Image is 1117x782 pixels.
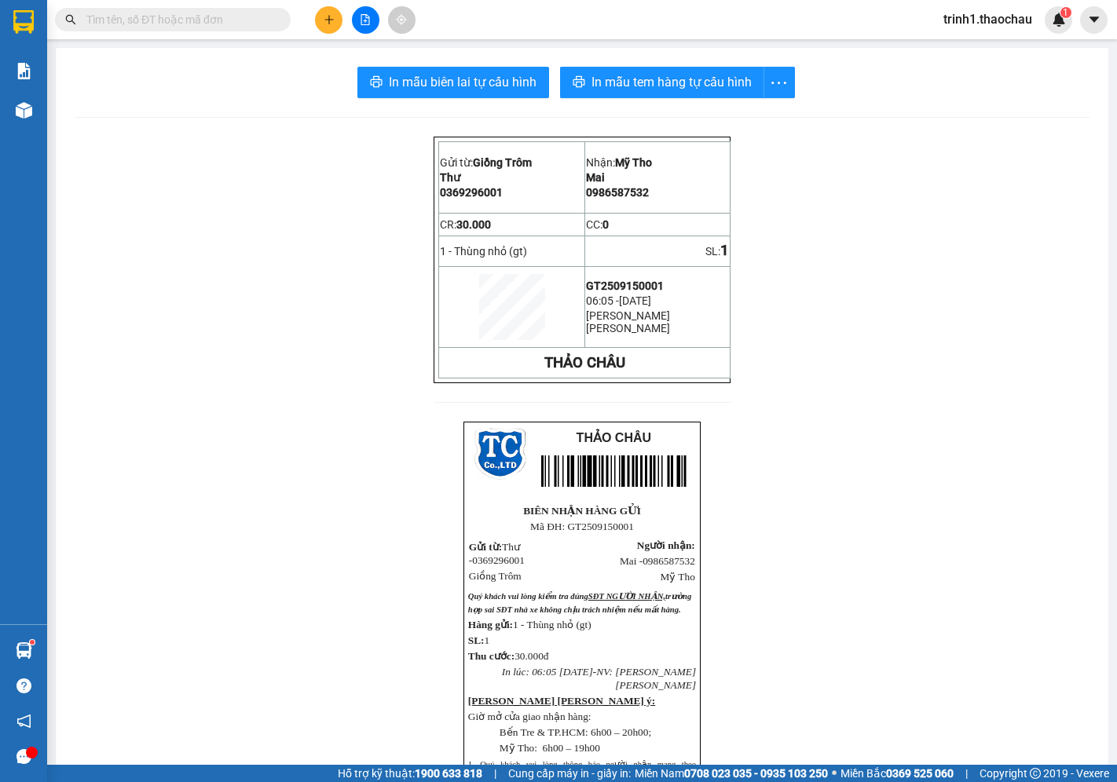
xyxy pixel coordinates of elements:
[1030,768,1041,779] span: copyright
[508,765,631,782] span: Cung cấp máy in - giấy in:
[586,309,670,334] span: [PERSON_NAME] [PERSON_NAME]
[468,634,485,646] span: SL:
[13,10,34,34] img: logo-vxr
[440,186,503,199] span: 0369296001
[456,218,491,231] span: 30.000
[468,711,591,722] span: Giờ mở cửa giao nhận hàng:
[440,171,460,184] span: Thư
[586,280,664,292] span: GT2509150001
[389,72,537,92] span: In mẫu biên lai tự cấu hình
[338,765,482,782] span: Hỗ trợ kỹ thuật:
[357,67,549,98] button: printerIn mẫu biên lai tự cấu hình
[324,14,335,25] span: plus
[16,749,31,764] span: message
[370,75,383,90] span: printer
[474,428,526,480] img: logo
[586,171,605,184] span: Mai
[593,666,596,678] span: -
[16,102,32,119] img: warehouse-icon
[764,67,795,98] button: more
[840,765,954,782] span: Miền Bắc
[660,571,694,583] span: Mỹ Tho
[468,760,696,782] span: 1. Quý khách vui lòng thông báo người nhận mang theo CMND/CCCD để đối chiếu khi nhận ha...
[500,726,651,738] span: Bến Tre & TP.HCM: 6h00 – 20h00;
[585,213,731,236] td: CC:
[16,714,31,729] span: notification
[637,539,695,551] span: Người nhận:
[415,767,482,780] strong: 1900 633 818
[764,73,794,93] span: more
[573,75,585,90] span: printer
[1087,13,1101,27] span: caret-down
[602,218,609,231] span: 0
[494,765,496,782] span: |
[468,592,691,614] span: Quý khách vui lòng kiểm tra đúng trường hợp sai SĐT nhà xe không chịu trách nhiệm nếu...
[86,11,272,28] input: Tìm tên, số ĐT hoặc mã đơn
[1063,7,1068,18] span: 1
[469,570,522,582] span: Giồng Trôm
[577,431,651,444] span: THẢO CHÂU
[65,14,76,25] span: search
[500,742,600,754] span: Mỹ Tho: 6h00 – 19h00
[388,6,416,34] button: aim
[596,666,696,691] span: NV: [PERSON_NAME] [PERSON_NAME]
[515,650,548,662] span: 30.000đ
[886,767,954,780] strong: 0369 525 060
[965,765,968,782] span: |
[468,650,515,662] span: Thu cước:
[931,9,1045,29] span: trinh1.thaochau
[586,186,649,199] span: 0986587532
[619,294,651,307] span: [DATE]
[315,6,342,34] button: plus
[16,642,32,659] img: warehouse-icon
[620,555,695,567] span: Mai -
[352,6,379,34] button: file-add
[720,242,729,259] span: 1
[468,619,513,630] strong: Hàng gửi:
[16,63,32,79] img: solution-icon
[30,640,35,645] sup: 1
[1080,6,1108,34] button: caret-down
[1052,13,1066,27] img: icon-new-feature
[559,666,593,678] span: [DATE]
[16,678,31,693] span: question-circle
[530,521,634,532] span: Mã ĐH: GT2509150001
[523,505,641,517] strong: BIÊN NHẬN HÀNG GỬI
[513,619,591,630] span: 1 - Thùng nhỏ (gt)
[485,634,490,646] span: 1
[469,541,525,566] span: Thư -
[468,695,655,707] strong: [PERSON_NAME] [PERSON_NAME] ý:
[1060,7,1071,18] sup: 1
[472,554,525,566] span: 0369296001
[439,213,585,236] td: CR:
[586,294,619,307] span: 06:05 -
[440,156,584,169] p: Gửi từ:
[588,592,665,601] span: SĐT NGƯỜI NHẬN,
[560,67,764,98] button: printerIn mẫu tem hàng tự cấu hình
[473,156,532,169] span: Giồng Trôm
[643,555,695,567] span: 0986587532
[469,541,502,553] span: Gửi từ:
[684,767,828,780] strong: 0708 023 035 - 0935 103 250
[502,666,557,678] span: In lúc: 06:05
[615,156,652,169] span: Mỹ Tho
[544,354,625,371] strong: THẢO CHÂU
[591,72,752,92] span: In mẫu tem hàng tự cấu hình
[586,156,729,169] p: Nhận:
[635,765,828,782] span: Miền Nam
[705,245,720,258] span: SL:
[360,14,371,25] span: file-add
[440,245,527,258] span: 1 - Thùng nhỏ (gt)
[396,14,407,25] span: aim
[832,770,837,777] span: ⚪️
